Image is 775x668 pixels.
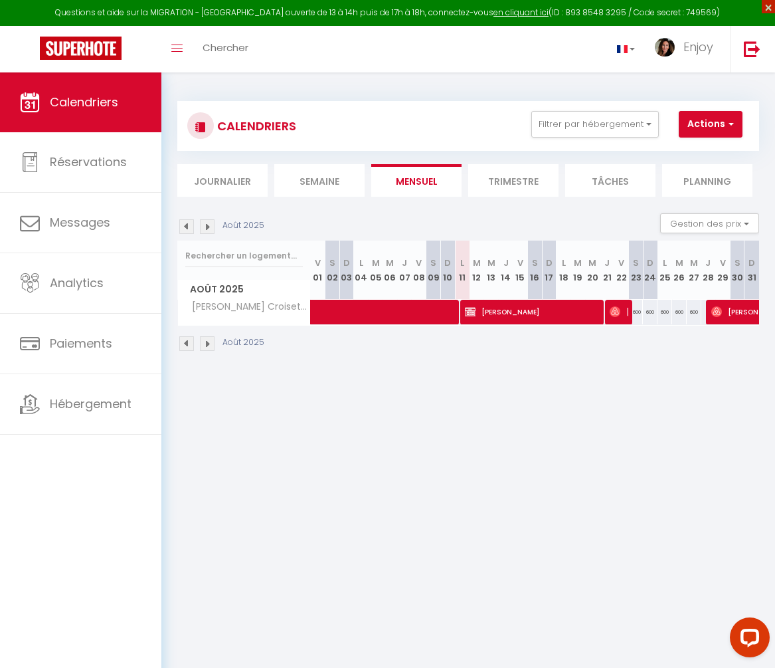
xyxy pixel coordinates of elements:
[329,257,335,269] abbr: S
[178,280,310,299] span: Août 2025
[455,241,470,300] th: 11
[687,300,701,324] div: 600
[372,257,380,269] abbr: M
[571,241,586,300] th: 19
[412,241,426,300] th: 08
[672,300,687,324] div: 600
[562,257,566,269] abbr: L
[465,299,595,324] span: [PERSON_NAME]
[720,257,726,269] abbr: V
[493,7,549,18] a: en cliquant ici
[470,241,484,300] th: 12
[531,111,659,138] button: Filtrer par hébergement
[672,241,687,300] th: 26
[690,257,698,269] abbr: M
[645,26,730,72] a: ... Enjoy
[193,26,258,72] a: Chercher
[663,257,667,269] abbr: L
[274,164,365,197] li: Semaine
[50,94,118,110] span: Calendriers
[675,257,683,269] abbr: M
[701,241,716,300] th: 28
[730,241,744,300] th: 30
[655,38,675,56] img: ...
[643,300,657,324] div: 600
[660,213,759,233] button: Gestion des prix
[354,241,369,300] th: 04
[50,154,127,170] span: Réservations
[629,241,644,300] th: 23
[614,241,629,300] th: 22
[50,214,110,231] span: Messages
[359,257,363,269] abbr: L
[50,275,104,291] span: Analytics
[180,300,313,314] span: [PERSON_NAME] Croisette
[532,257,538,269] abbr: S
[574,257,582,269] abbr: M
[610,299,628,324] span: [PERSON_NAME]
[503,257,509,269] abbr: J
[604,257,610,269] abbr: J
[683,39,713,55] span: Enjoy
[487,257,495,269] abbr: M
[513,241,527,300] th: 15
[600,241,614,300] th: 21
[679,111,742,138] button: Actions
[402,257,407,269] abbr: J
[715,241,730,300] th: 29
[339,241,354,300] th: 03
[734,257,740,269] abbr: S
[416,257,422,269] abbr: V
[50,395,131,412] span: Hébergement
[397,241,412,300] th: 07
[40,37,122,60] img: Super Booking
[633,257,639,269] abbr: S
[588,257,596,269] abbr: M
[542,241,557,300] th: 17
[468,164,559,197] li: Trimestre
[517,257,523,269] abbr: V
[705,257,711,269] abbr: J
[657,241,672,300] th: 25
[343,257,350,269] abbr: D
[662,164,752,197] li: Planning
[460,257,464,269] abbr: L
[177,164,268,197] li: Journalier
[629,300,644,324] div: 600
[473,257,481,269] abbr: M
[527,241,542,300] th: 16
[643,241,657,300] th: 24
[744,41,760,57] img: logout
[444,257,451,269] abbr: D
[484,241,499,300] th: 13
[441,241,456,300] th: 10
[557,241,571,300] th: 18
[386,257,394,269] abbr: M
[369,241,383,300] th: 05
[203,41,248,55] span: Chercher
[315,257,321,269] abbr: V
[687,241,701,300] th: 27
[383,241,397,300] th: 06
[499,241,513,300] th: 14
[546,257,553,269] abbr: D
[222,219,264,232] p: Août 2025
[565,164,655,197] li: Tâches
[430,257,436,269] abbr: S
[311,241,325,300] th: 01
[719,612,775,668] iframe: LiveChat chat widget
[585,241,600,300] th: 20
[50,335,112,352] span: Paiements
[744,241,759,300] th: 31
[371,164,462,197] li: Mensuel
[426,241,441,300] th: 09
[748,257,755,269] abbr: D
[222,336,264,349] p: Août 2025
[618,257,624,269] abbr: V
[325,241,339,300] th: 02
[214,111,296,141] h3: CALENDRIERS
[647,257,653,269] abbr: D
[185,244,303,268] input: Rechercher un logement...
[657,300,672,324] div: 600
